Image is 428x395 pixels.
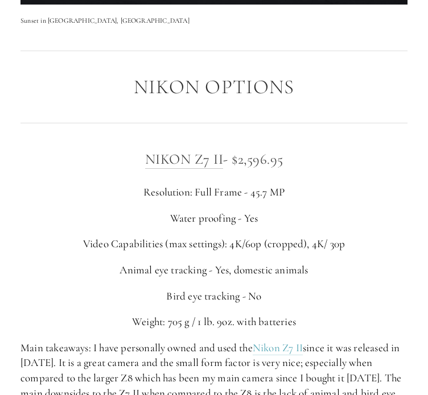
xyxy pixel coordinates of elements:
[145,151,224,169] a: Nikon Z7 II
[20,76,408,98] h2: Nikon Options
[20,148,408,171] h3: - $2,596.95
[253,341,303,355] a: Nikon Z7 II
[20,15,408,26] p: Sunset in [GEOGRAPHIC_DATA], [GEOGRAPHIC_DATA]
[20,236,408,252] p: Video Capabilities (max settings): 4K/60p (cropped), 4K/ 30p
[20,289,408,304] p: Bird eye tracking - No
[20,314,408,330] p: Weight: 705 g / 1 lb. 9oz. with batteries
[20,263,408,278] p: Animal eye tracking - Yes, domestic animals
[20,185,408,200] p: Resolution: Full Frame - 45.7 MP
[20,211,408,226] p: Water proofing - Yes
